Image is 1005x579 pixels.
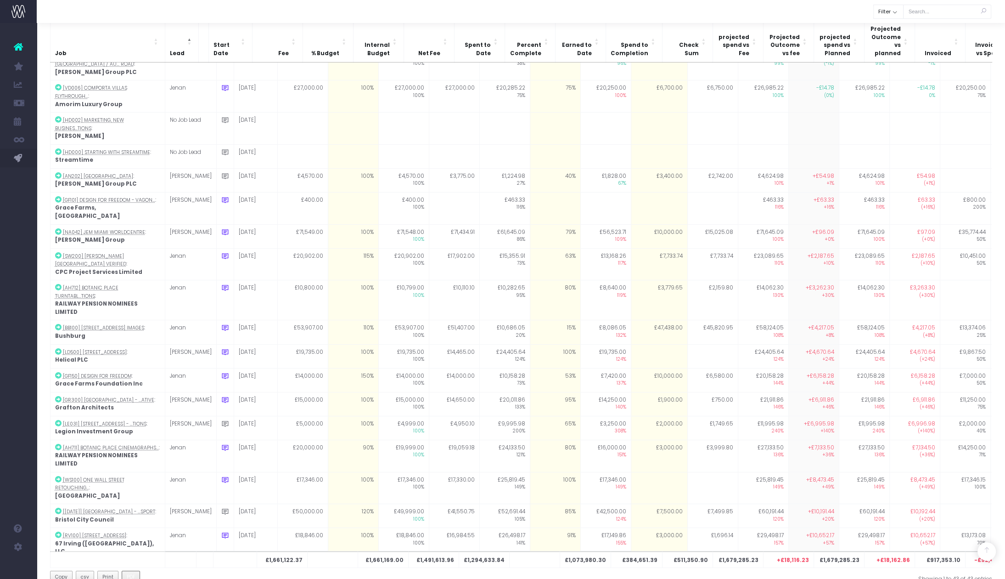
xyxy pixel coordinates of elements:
td: £53,907.00 [378,320,429,344]
th: Spend to Completion: Activate to sort: Activate to sort: Activate to sort: Activate to sort: Acti... [606,21,662,62]
td: : [50,416,165,440]
td: £25,819.45 [839,472,889,504]
td: £51,407.00 [429,320,479,344]
td: £2,742.00 [687,168,738,192]
td: [DATE] [234,472,277,504]
td: 63% [530,248,580,280]
td: £13,374.06 [940,320,990,344]
td: 100% [328,392,378,416]
td: : [50,528,165,560]
td: £71,549.00 [277,224,328,248]
td: [PERSON_NAME] [165,392,216,416]
td: [PERSON_NAME] [165,504,216,528]
td: £18,846.00 [277,528,328,560]
td: 91% [530,528,580,560]
td: [DATE] [234,440,277,472]
img: images/default_profile_image.png [11,561,25,574]
td: Jenan [165,528,216,560]
td: £6,575.00 [378,48,429,80]
th: Internal Budget: Activate to sort: Activate to sort: Activate to sort: Activate to sort: Activate... [353,21,404,62]
td: £2,630.00 [580,48,631,80]
td: £16,000.00 [580,440,631,472]
td: Jenan [165,472,216,504]
td: : [50,168,165,192]
td: £25,819.45 [738,472,788,504]
span: Spent to Date [459,41,491,57]
td: 150% [328,368,378,392]
td: £47,438.00 [631,320,687,344]
td: £27,000.00 [429,80,479,113]
td: £2,529.93 [479,48,530,80]
th: Lead: Activate to sort: Activate to sort: Activate to invert sorting: Activate to invert sorting:... [165,21,198,62]
th: Earned to Date: Activate to sort: Activate to sort: Activate to sort: Activate to sort: Activate ... [555,21,606,62]
th: Net Fee: Activate to sort: Activate to sort: Activate to sort: Activate to sort: Activate to sort... [404,21,454,62]
td: £25,819.45 [479,472,530,504]
span: Net Fee [418,50,440,58]
td: £14,250.00 [580,392,631,416]
td: £23,089.65 [738,248,788,280]
td: : [50,280,165,320]
td: £1,828.00 [580,168,631,192]
td: £29,498.17 [839,528,889,560]
td: £6,700.00 [631,80,687,113]
th: Fee: Activate to sort: Activate to sort: Activate to sort: Activate to sort: Activate to sort: Ac... [252,21,303,62]
th: % Budget: Activate to sort: Activate to sort: Activate to sort: Activate to sort: Activate to sor... [303,21,353,62]
span: Start Date [213,41,238,57]
td: £7,420.00 [580,368,631,392]
td: £17,346.00 [277,472,328,504]
td: £8,640.00 [580,280,631,320]
span: Spend to Completion [611,41,648,57]
span: -£14.78 [917,84,935,92]
td: £45,820.95 [687,320,738,344]
td: £35,774.44 [940,224,990,248]
abbr: [VD006] Comporta Villas Flythrough [55,85,127,100]
td: £71,548.00 [378,224,429,248]
td: £61,645.09 [479,224,530,248]
span: (-1%) [793,60,834,67]
td: : [50,472,165,504]
td: £13,173.08 [940,528,990,560]
td: £14,000.00 [277,368,328,392]
td: : [50,113,165,145]
td: Jenan [165,440,216,472]
span: projected spend vs Fee [718,34,749,58]
td: £27,133.50 [839,440,889,472]
td: [DATE] [234,416,277,440]
td: £15,000.00 [378,392,429,416]
td: [DATE] [234,392,277,416]
td: £9,995.98 [479,416,530,440]
td: £15,000.00 [277,392,328,416]
td: £3,000.00 [631,440,687,472]
span: 0% [894,92,935,99]
th: projected spend vs Fee: Activate to sort: Activate to sort: Activate to sort: Activate to sort: A... [713,21,763,62]
td: £19,735.00 [277,344,328,368]
td: £19,059.18 [429,440,479,472]
td: £41,550.75 [429,504,479,528]
td: 65% [530,416,580,440]
td: : [50,344,165,368]
td: £1,224.98 [479,168,530,192]
td: [PERSON_NAME] [165,344,216,368]
td: 95% [530,392,580,416]
td: £27,000.00 [378,80,429,113]
span: Fee [278,50,289,58]
td: [DATE] [234,320,277,344]
span: 100% [844,92,885,99]
td: £14,650.00 [429,392,479,416]
td: £20,250.00 [580,80,631,113]
td: £4,999.00 [378,416,429,440]
td: £26,985.22 [738,80,788,113]
span: Projected Outcome vs planned [869,25,901,57]
td: 79% [530,224,580,248]
td: [DATE] [234,168,277,192]
td: £10,451.00 [940,248,990,280]
td: £4,000.00 [631,48,687,80]
td: £3,775.00 [429,168,479,192]
td: £10,158.28 [479,368,530,392]
td: £60,191.44 [839,504,889,528]
td: [DATE] [234,280,277,320]
td: : [50,248,165,280]
td: £9,867.50 [940,344,990,368]
td: £71,434.91 [429,224,479,248]
td: Jenan [165,368,216,392]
